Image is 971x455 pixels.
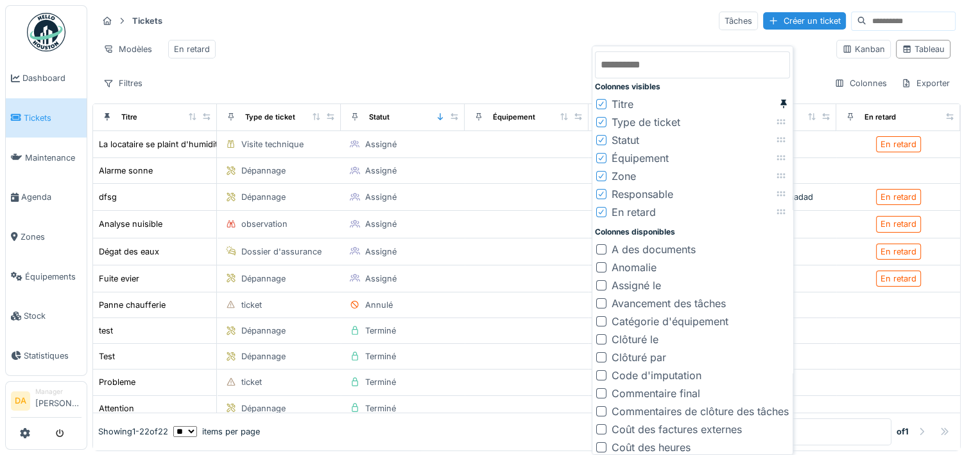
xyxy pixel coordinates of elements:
div: En retard [864,112,896,123]
li: Statut [595,131,790,149]
span: Maintenance [25,152,82,164]
span: Tickets [24,112,82,124]
div: Terminé [365,350,396,362]
span: Stock [24,310,82,322]
div: Dossier d'assurance [241,245,322,258]
div: Filtres [98,74,148,93]
div: A des documents [612,242,696,257]
div: Clôturé par [612,350,666,365]
div: En retard [881,191,916,203]
div: Dépannage [241,191,286,203]
span: Statistiques [24,350,82,362]
div: Commentaires de clôture des tâches [612,404,789,419]
div: observation [241,218,288,230]
div: Visite technique [241,138,304,150]
div: Dépannage [241,402,286,415]
div: Terminé [365,376,396,388]
div: Coût des factures externes [612,422,742,437]
div: Équipement [612,150,669,166]
div: Assigné [365,165,397,177]
div: Dépannage [241,272,286,285]
div: Kanban [842,43,885,55]
div: Panne chaufferie [99,299,166,311]
div: Anomalie [612,260,657,275]
div: Statut [612,132,639,148]
div: Assigné [365,245,397,258]
strong: Tickets [127,15,168,27]
div: test [99,325,113,337]
div: Colonnes visibles [595,81,790,93]
li: Zone [595,167,790,185]
div: Tableau [902,43,945,55]
div: ticket [241,376,262,388]
div: Code d'imputation [612,368,701,383]
div: Alarme sonne [99,165,153,177]
div: Assigné [365,218,397,230]
span: Dashboard [22,72,82,84]
li: Type de ticket [595,113,790,131]
div: Terminé [365,325,396,337]
li: En retard [595,203,790,221]
span: Équipements [25,271,82,283]
div: Responsable [612,186,673,202]
div: Zone [612,168,636,184]
div: Tâches [719,12,758,30]
div: Commentaire final [612,386,700,401]
li: DA [11,391,30,411]
div: En retard [612,204,656,220]
div: Attention [99,402,134,415]
div: Titre [612,96,633,112]
div: Assigné le [612,278,661,293]
div: Dégat des eaux [99,245,159,258]
div: Assigné [365,272,397,285]
div: Clôturé le [612,332,658,347]
li: Équipement [595,149,790,167]
div: Type de ticket [245,112,295,123]
div: Exporter [895,74,956,93]
div: Colonnes disponibles [595,226,790,238]
div: Showing 1 - 22 of 22 [98,425,168,438]
div: Dépannage [241,350,286,362]
div: Probleme [99,376,135,388]
strong: of 1 [897,425,909,438]
li: Titre [595,95,790,113]
div: Analyse nuisible [99,218,162,230]
div: Fuite evier [99,272,139,285]
div: Coût des heures [612,440,691,455]
div: Catégorie d'équipement [612,314,728,329]
div: En retard [881,218,916,230]
div: Manager [35,387,82,397]
span: Zones [21,231,82,243]
div: En retard [881,245,916,258]
div: ticket [241,299,262,311]
li: Responsable [595,185,790,203]
div: Annulé [365,299,393,311]
div: Dépannage [241,165,286,177]
div: En retard [881,138,916,150]
li: [PERSON_NAME] [35,387,82,415]
div: Assigné [365,191,397,203]
div: Terminé [365,402,396,415]
div: Assigné [365,138,397,150]
div: items per page [173,425,260,438]
div: Colonnes [829,74,893,93]
div: En retard [881,272,916,285]
div: Modèles [98,40,158,58]
span: Agenda [21,191,82,203]
div: Équipement [493,112,535,123]
img: Badge_color-CXgf-gQk.svg [27,13,65,51]
div: Test [99,350,115,362]
div: En retard [174,43,210,55]
div: Type de ticket [612,114,680,130]
div: La locataire se plaint d'humidité [99,138,222,150]
div: Titre [121,112,137,123]
div: Dépannage [241,325,286,337]
div: Avancement des tâches [612,296,726,311]
div: dfsg [99,191,117,203]
div: Statut [369,112,390,123]
div: Créer un ticket [763,12,846,30]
